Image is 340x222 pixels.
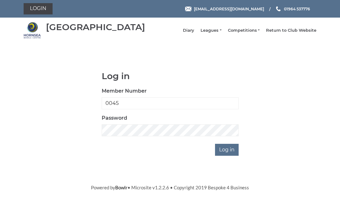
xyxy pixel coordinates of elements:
a: Competitions [228,28,260,33]
a: Bowlr [115,185,127,190]
a: Diary [183,28,194,33]
div: [GEOGRAPHIC_DATA] [46,22,145,32]
label: Password [102,114,127,122]
span: Powered by • Microsite v1.2.2.6 • Copyright 2019 Bespoke 4 Business [91,185,249,190]
input: Log in [215,144,239,156]
label: Member Number [102,87,147,95]
img: Hornsea Bowls Centre [24,22,41,39]
a: Phone us 01964 537776 [275,6,310,12]
img: Phone us [276,6,280,11]
img: Email [185,7,191,11]
a: Email [EMAIL_ADDRESS][DOMAIN_NAME] [185,6,264,12]
h1: Log in [102,71,239,81]
span: [EMAIL_ADDRESS][DOMAIN_NAME] [194,6,264,11]
a: Leagues [201,28,221,33]
a: Login [24,3,53,14]
a: Return to Club Website [266,28,316,33]
span: 01964 537776 [284,6,310,11]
